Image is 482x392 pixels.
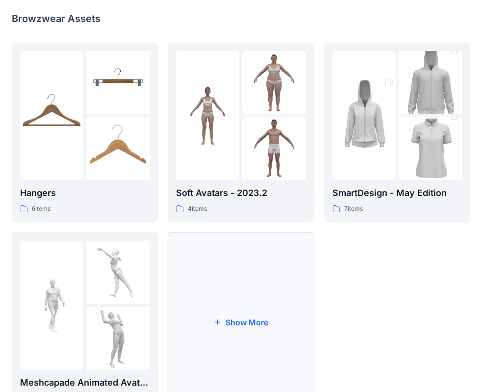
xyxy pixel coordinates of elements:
[188,204,207,214] p: 4 items
[20,84,83,147] img: folder 1
[86,51,150,114] img: folder 2
[20,376,150,390] p: Meshcapade Animated Avatars
[242,51,305,114] img: folder 2
[344,204,363,214] p: 7 items
[32,204,51,214] p: 6 items
[176,84,239,147] img: folder 1
[86,307,150,370] img: folder 3
[242,117,305,180] img: folder 3
[86,117,150,180] img: folder 3
[12,12,101,25] p: Browzwear Assets
[324,43,470,222] a: folder 1folder 2folder 3SmartDesign - May Edition7items
[332,186,462,200] p: SmartDesign - May Edition
[332,68,396,163] img: folder 1
[399,35,462,130] img: folder 2
[399,101,462,196] img: folder 3
[12,43,158,222] a: folder 1folder 2folder 3Hangers6items
[168,43,314,222] a: folder 1folder 2folder 3Soft Avatars - 2023.24items
[20,273,83,337] img: folder 1
[176,186,305,200] p: Soft Avatars - 2023.2
[86,241,150,304] img: folder 2
[20,186,150,200] p: Hangers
